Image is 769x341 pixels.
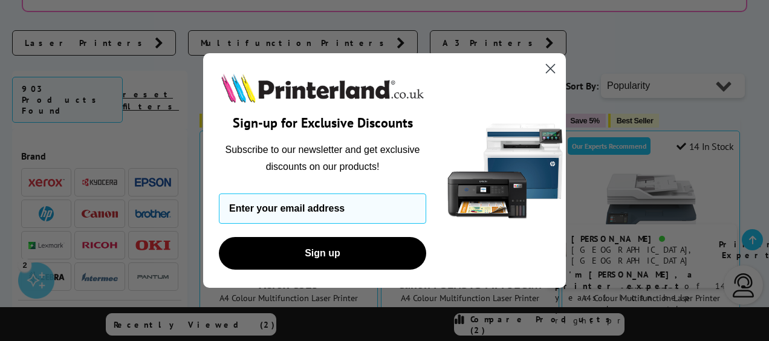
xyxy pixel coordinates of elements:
span: Sign-up for Exclusive Discounts [233,114,413,131]
span: Subscribe to our newsletter and get exclusive discounts on our products! [226,145,420,172]
button: Close dialog [540,58,561,79]
img: Printerland.co.uk [219,71,426,105]
input: Enter your email address [219,193,426,224]
button: Sign up [219,237,426,270]
img: 5290a21f-4df8-4860-95f4-ea1e8d0e8904.png [445,53,566,288]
